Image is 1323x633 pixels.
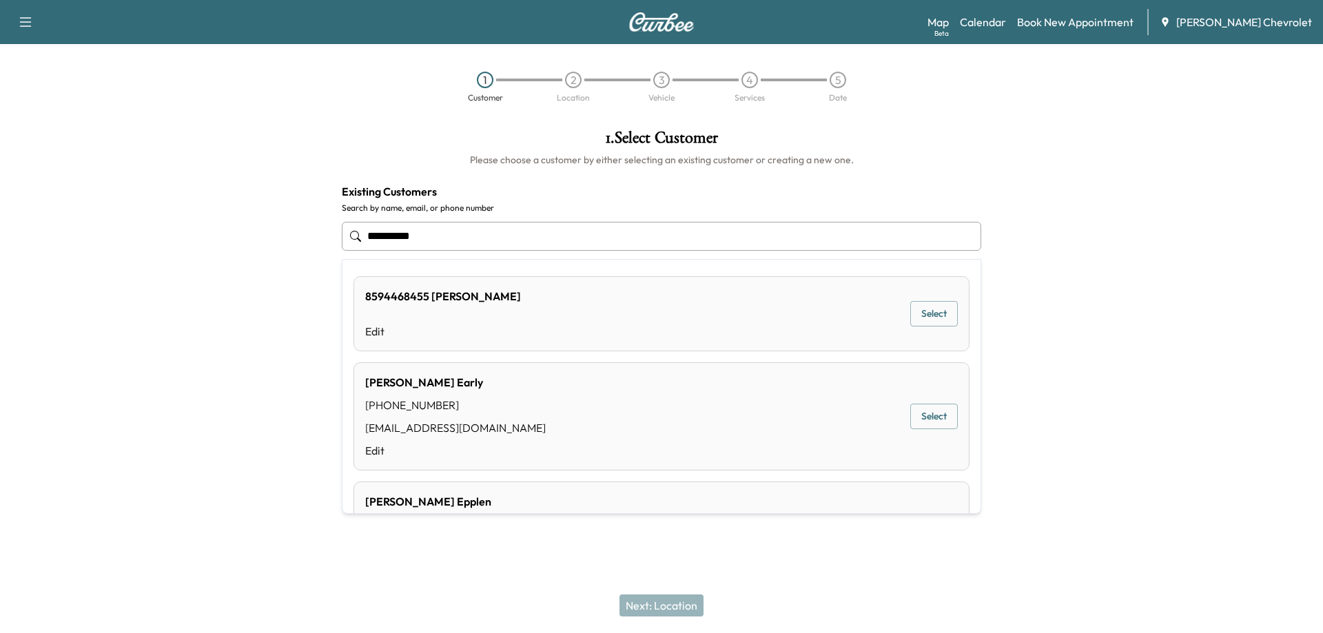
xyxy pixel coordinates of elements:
[910,301,958,326] button: Select
[829,94,847,102] div: Date
[653,72,670,88] div: 3
[565,72,582,88] div: 2
[365,323,521,340] a: Edit
[741,72,758,88] div: 4
[342,153,981,167] h6: Please choose a customer by either selecting an existing customer or creating a new one.
[365,288,521,304] div: 8594468455 [PERSON_NAME]
[342,203,981,214] label: Search by name, email, or phone number
[735,94,765,102] div: Services
[1176,14,1312,30] span: [PERSON_NAME] Chevrolet
[365,493,715,510] div: [PERSON_NAME] Epplen
[342,129,981,153] h1: 1 . Select Customer
[365,374,546,391] div: [PERSON_NAME] Early
[477,72,493,88] div: 1
[927,14,949,30] a: MapBeta
[1017,14,1134,30] a: Book New Appointment
[365,442,546,459] a: Edit
[557,94,590,102] div: Location
[648,94,675,102] div: Vehicle
[960,14,1006,30] a: Calendar
[468,94,503,102] div: Customer
[365,419,546,436] div: [EMAIL_ADDRESS][DOMAIN_NAME]
[934,28,949,39] div: Beta
[628,12,695,32] img: Curbee Logo
[342,183,981,200] h4: Existing Customers
[910,404,958,429] button: Select
[830,72,846,88] div: 5
[365,397,546,413] div: [PHONE_NUMBER]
